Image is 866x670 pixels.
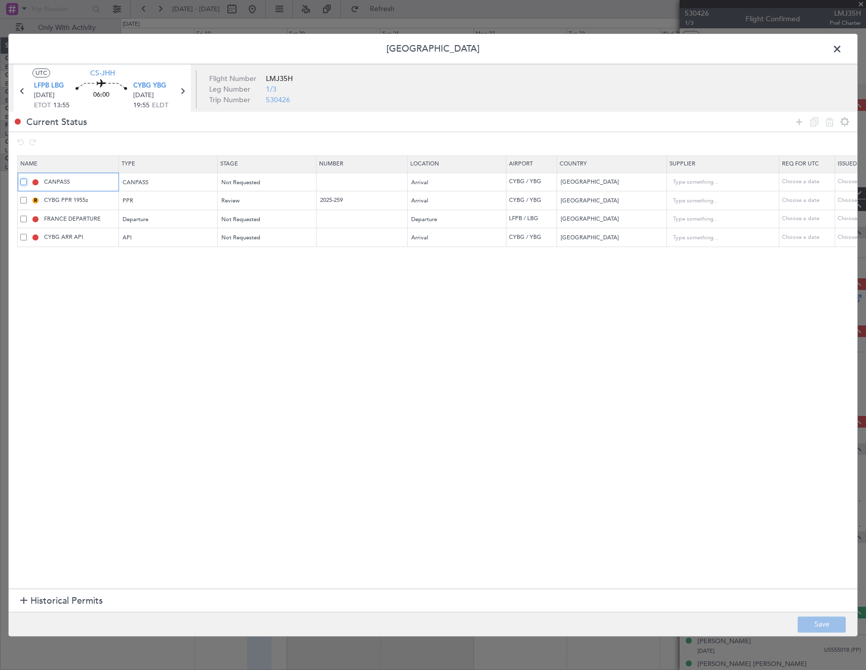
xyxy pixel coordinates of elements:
[673,212,764,227] input: Type something...
[670,160,695,167] span: Supplier
[782,215,835,224] div: Choose a date
[673,193,764,208] input: Type something...
[782,233,835,242] div: Choose a date
[782,178,835,187] div: Choose a date
[782,160,819,167] span: Req For Utc
[9,34,857,64] header: [GEOGRAPHIC_DATA]
[673,230,764,245] input: Type something...
[673,175,764,190] input: Type something...
[782,196,835,205] div: Choose a date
